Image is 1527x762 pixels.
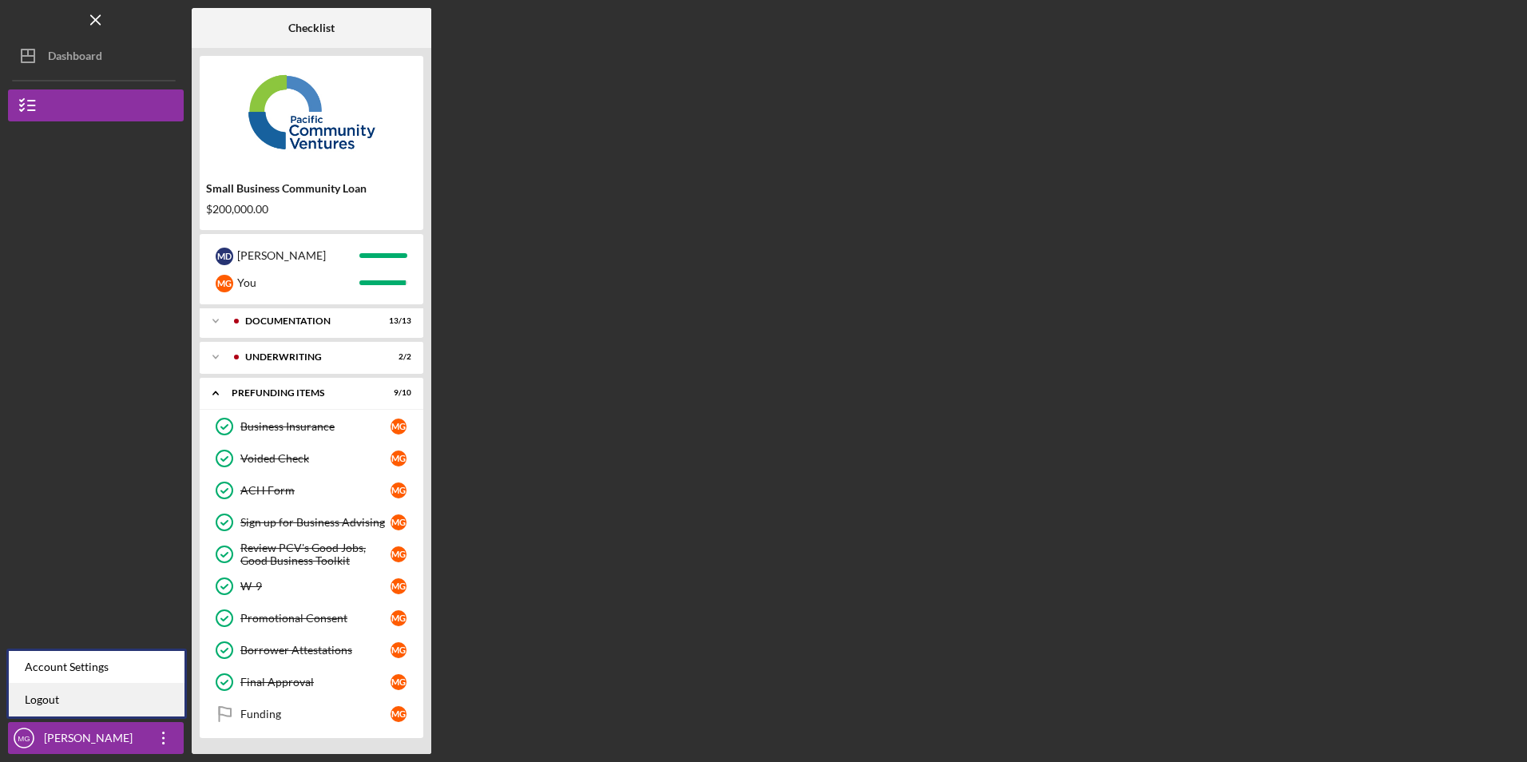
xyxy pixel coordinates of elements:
[240,516,391,529] div: Sign up for Business Advising
[240,452,391,465] div: Voided Check
[237,242,359,269] div: [PERSON_NAME]
[245,316,371,326] div: Documentation
[208,570,415,602] a: W-9MG
[8,40,184,72] button: Dashboard
[216,248,233,265] div: M D
[18,734,30,743] text: MG
[288,22,335,34] b: Checklist
[208,634,415,666] a: Borrower AttestationsMG
[206,203,417,216] div: $200,000.00
[383,352,411,362] div: 2 / 2
[391,706,407,722] div: M G
[208,411,415,443] a: Business InsuranceMG
[237,269,359,296] div: You
[208,506,415,538] a: Sign up for Business AdvisingMG
[240,676,391,689] div: Final Approval
[206,182,417,195] div: Small Business Community Loan
[240,644,391,657] div: Borrower Attestations
[391,546,407,562] div: M G
[240,708,391,720] div: Funding
[8,722,184,754] button: MG[PERSON_NAME]
[391,514,407,530] div: M G
[208,538,415,570] a: Review PCV's Good Jobs, Good Business ToolkitMG
[232,388,371,398] div: Prefunding Items
[9,684,184,716] a: Logout
[391,642,407,658] div: M G
[391,610,407,626] div: M G
[391,419,407,435] div: M G
[240,612,391,625] div: Promotional Consent
[383,388,411,398] div: 9 / 10
[208,602,415,634] a: Promotional ConsentMG
[40,722,144,758] div: [PERSON_NAME]
[208,698,415,730] a: FundingMG
[48,40,102,76] div: Dashboard
[391,482,407,498] div: M G
[216,275,233,292] div: M G
[240,420,391,433] div: Business Insurance
[200,64,423,160] img: Product logo
[391,674,407,690] div: M G
[240,484,391,497] div: ACH Form
[391,578,407,594] div: M G
[383,316,411,326] div: 13 / 13
[240,580,391,593] div: W-9
[391,450,407,466] div: M G
[9,651,184,684] div: Account Settings
[245,352,371,362] div: Underwriting
[208,474,415,506] a: ACH FormMG
[240,542,391,567] div: Review PCV's Good Jobs, Good Business Toolkit
[208,443,415,474] a: Voided CheckMG
[208,666,415,698] a: Final ApprovalMG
